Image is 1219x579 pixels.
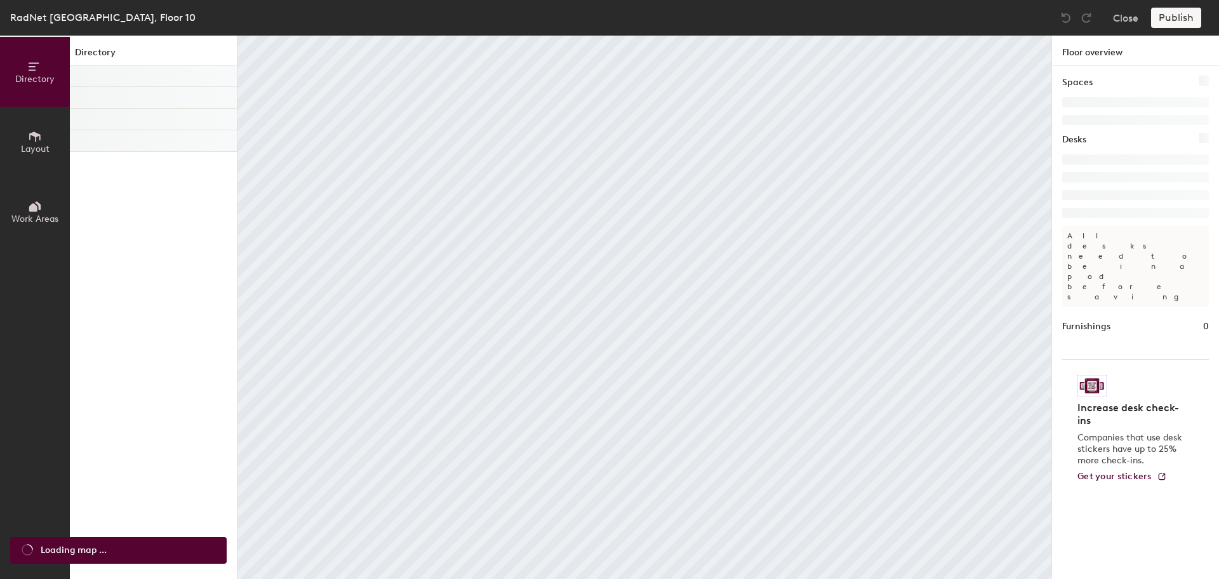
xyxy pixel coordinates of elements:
[237,36,1051,579] canvas: Map
[11,214,58,224] span: Work Areas
[1062,226,1209,307] p: All desks need to be in a pod before saving
[1077,432,1186,467] p: Companies that use desk stickers have up to 25% more check-ins.
[1113,8,1138,28] button: Close
[1077,472,1167,482] a: Get your stickers
[15,74,55,85] span: Directory
[1060,11,1072,24] img: Undo
[10,10,196,25] div: RadNet [GEOGRAPHIC_DATA], Floor 10
[41,543,107,557] span: Loading map ...
[1203,320,1209,334] h1: 0
[1077,402,1186,427] h4: Increase desk check-ins
[1077,375,1107,397] img: Sticker logo
[1062,320,1110,334] h1: Furnishings
[21,144,50,154] span: Layout
[1080,11,1093,24] img: Redo
[1062,133,1086,147] h1: Desks
[1062,76,1093,90] h1: Spaces
[70,46,237,65] h1: Directory
[1077,471,1152,482] span: Get your stickers
[1052,36,1219,65] h1: Floor overview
